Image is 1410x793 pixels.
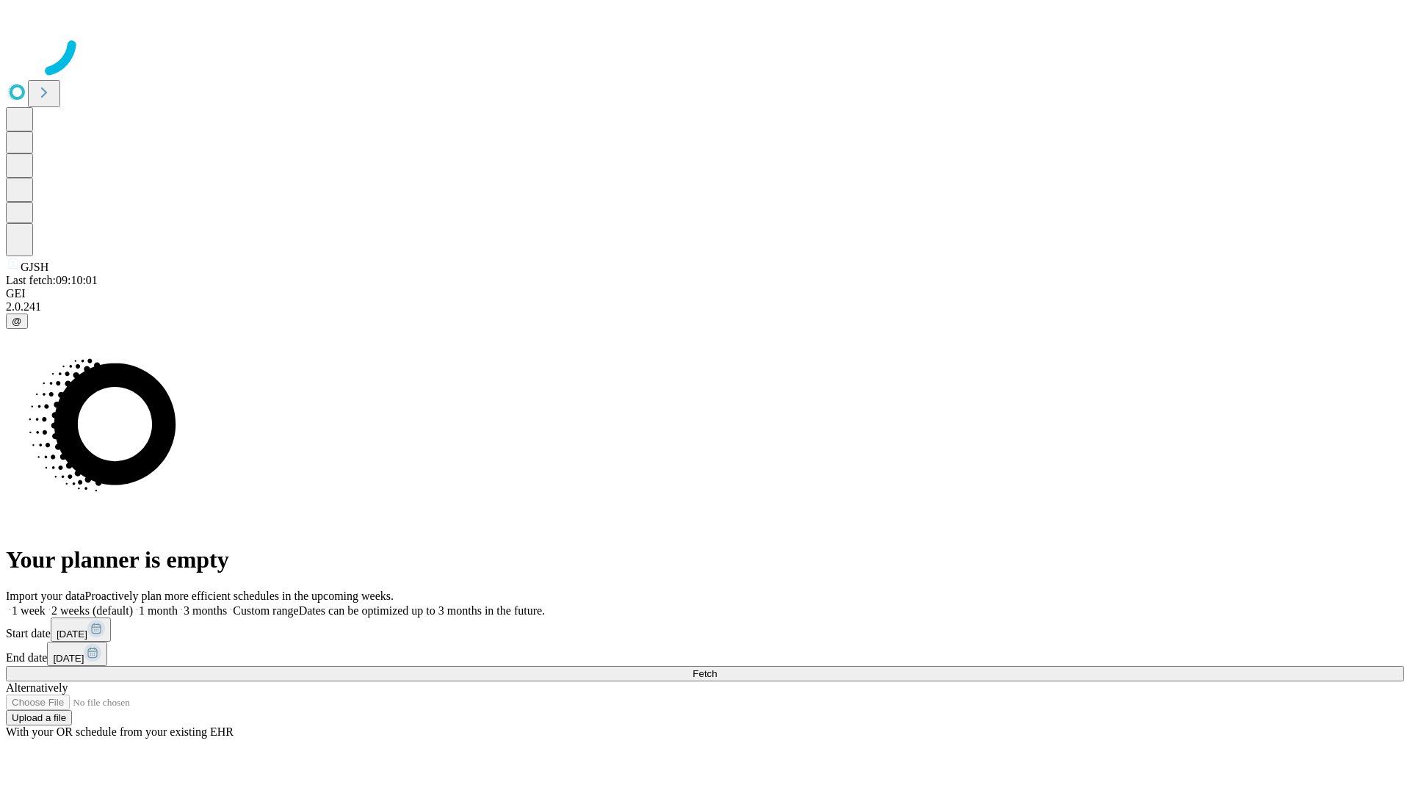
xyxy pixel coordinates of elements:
[6,314,28,329] button: @
[6,666,1404,681] button: Fetch
[6,287,1404,300] div: GEI
[6,681,68,694] span: Alternatively
[51,618,111,642] button: [DATE]
[6,546,1404,573] h1: Your planner is empty
[85,590,394,602] span: Proactively plan more efficient schedules in the upcoming weeks.
[57,629,87,640] span: [DATE]
[299,604,545,617] span: Dates can be optimized up to 3 months in the future.
[139,604,178,617] span: 1 month
[51,604,133,617] span: 2 weeks (default)
[693,668,717,679] span: Fetch
[6,274,98,286] span: Last fetch: 09:10:01
[53,653,84,664] span: [DATE]
[12,316,22,327] span: @
[6,590,85,602] span: Import your data
[6,725,234,738] span: With your OR schedule from your existing EHR
[6,300,1404,314] div: 2.0.241
[21,261,48,273] span: GJSH
[184,604,227,617] span: 3 months
[12,604,46,617] span: 1 week
[47,642,107,666] button: [DATE]
[233,604,298,617] span: Custom range
[6,642,1404,666] div: End date
[6,710,72,725] button: Upload a file
[6,618,1404,642] div: Start date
